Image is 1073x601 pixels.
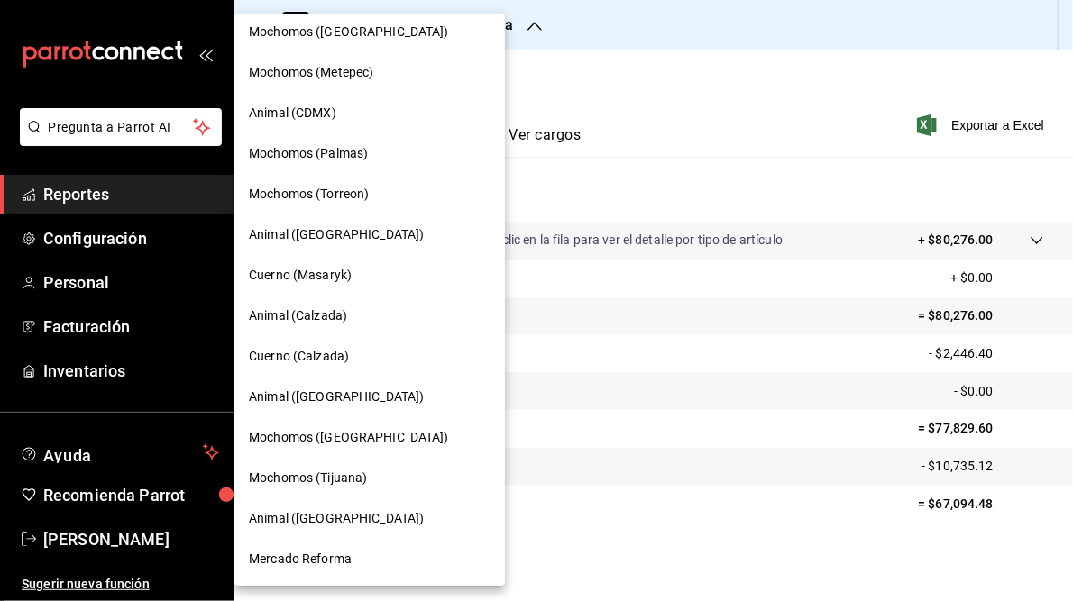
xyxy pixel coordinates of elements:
span: Animal (Calzada) [249,306,347,325]
span: Cuerno (Masaryk) [249,266,352,285]
div: Mochomos ([GEOGRAPHIC_DATA]) [234,12,505,52]
span: Mochomos (Torreon) [249,185,369,204]
div: Animal ([GEOGRAPHIC_DATA]) [234,214,505,255]
div: Cuerno (Calzada) [234,336,505,377]
span: Animal (CDMX) [249,104,336,123]
span: Mercado Reforma [249,550,352,569]
div: Mochomos (Tijuana) [234,458,505,498]
span: Animal ([GEOGRAPHIC_DATA]) [249,387,424,406]
div: Mercado Reforma [234,539,505,579]
div: Mochomos ([GEOGRAPHIC_DATA]) [234,417,505,458]
div: Animal ([GEOGRAPHIC_DATA]) [234,377,505,417]
div: Animal (Calzada) [234,296,505,336]
div: Cuerno (Masaryk) [234,255,505,296]
span: Animal ([GEOGRAPHIC_DATA]) [249,225,424,244]
div: Mochomos (Metepec) [234,52,505,93]
span: Mochomos (Palmas) [249,144,368,163]
div: Mochomos (Palmas) [234,133,505,174]
span: Cuerno (Calzada) [249,347,349,366]
span: Mochomos (Tijuana) [249,469,367,487]
span: Mochomos ([GEOGRAPHIC_DATA]) [249,23,449,41]
span: Mochomos ([GEOGRAPHIC_DATA]) [249,428,449,447]
div: Mochomos (Torreon) [234,174,505,214]
div: Animal (CDMX) [234,93,505,133]
span: Animal ([GEOGRAPHIC_DATA]) [249,509,424,528]
div: Animal ([GEOGRAPHIC_DATA]) [234,498,505,539]
span: Mochomos (Metepec) [249,63,373,82]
